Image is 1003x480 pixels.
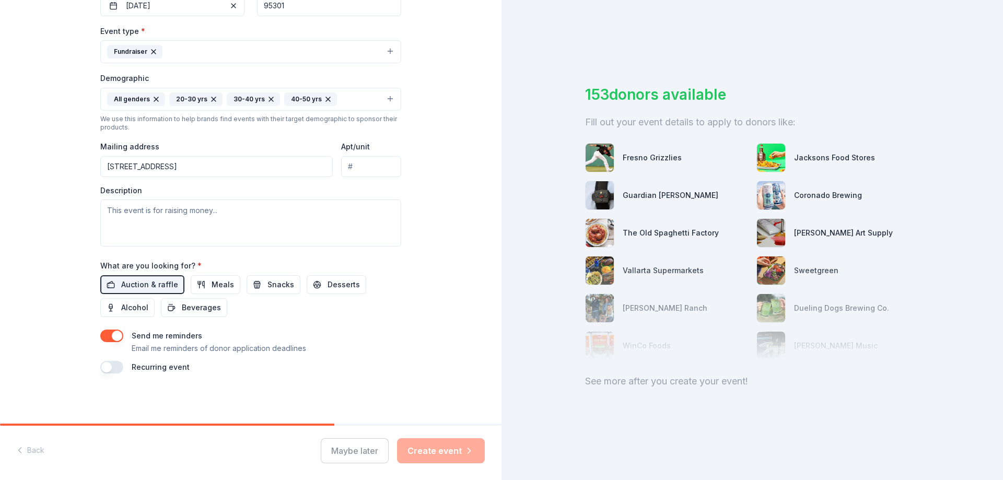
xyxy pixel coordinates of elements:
div: Fill out your event details to apply to donors like: [585,114,919,131]
div: Fresno Grizzlies [623,151,682,164]
input: # [341,156,401,177]
div: The Old Spaghetti Factory [623,227,719,239]
span: Desserts [328,278,360,291]
img: photo for Guardian Angel Device [586,181,614,209]
button: Alcohol [100,298,155,317]
div: All genders [107,92,165,106]
button: Beverages [161,298,227,317]
label: What are you looking for? [100,261,202,271]
button: Auction & raffle [100,275,184,294]
p: Email me reminders of donor application deadlines [132,342,306,355]
img: photo for Trekell Art Supply [757,219,785,247]
span: Alcohol [121,301,148,314]
div: Jacksons Food Stores [794,151,875,164]
div: 30-40 yrs [227,92,280,106]
div: [PERSON_NAME] Art Supply [794,227,893,239]
button: Fundraiser [100,40,401,63]
label: Send me reminders [132,331,202,340]
button: All genders20-30 yrs30-40 yrs40-50 yrs [100,88,401,111]
button: Snacks [247,275,300,294]
span: Meals [212,278,234,291]
img: photo for Jacksons Food Stores [757,144,785,172]
div: 20-30 yrs [169,92,223,106]
img: photo for Fresno Grizzlies [586,144,614,172]
label: Recurring event [132,362,190,371]
div: We use this information to help brands find events with their target demographic to sponsor their... [100,115,401,132]
div: Coronado Brewing [794,189,862,202]
label: Apt/unit [341,142,370,152]
label: Description [100,185,142,196]
button: Desserts [307,275,366,294]
div: Fundraiser [107,45,162,58]
span: Snacks [267,278,294,291]
div: 153 donors available [585,84,919,106]
input: Enter a US address [100,156,333,177]
img: photo for The Old Spaghetti Factory [586,219,614,247]
button: Meals [191,275,240,294]
div: See more after you create your event! [585,373,919,390]
img: photo for Coronado Brewing [757,181,785,209]
label: Event type [100,26,145,37]
label: Demographic [100,73,149,84]
label: Mailing address [100,142,159,152]
div: 40-50 yrs [284,92,337,106]
div: Guardian [PERSON_NAME] [623,189,718,202]
span: Auction & raffle [121,278,178,291]
span: Beverages [182,301,221,314]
